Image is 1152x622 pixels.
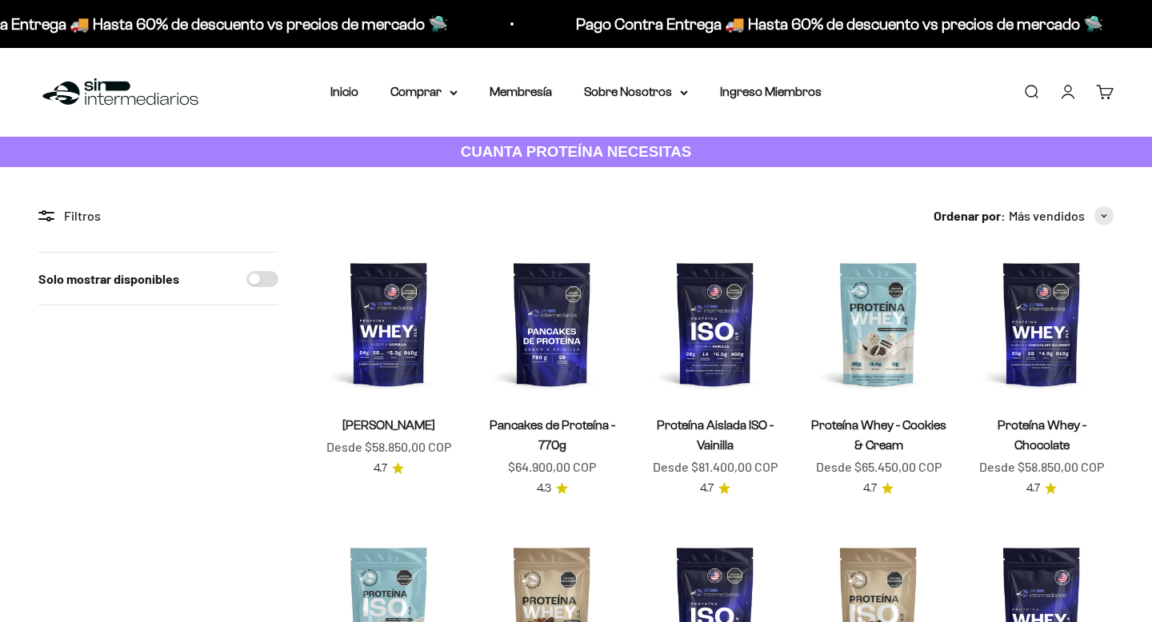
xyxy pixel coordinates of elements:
a: Proteína Whey - Cookies & Cream [811,418,946,452]
a: Pancakes de Proteína - 770g [490,418,615,452]
sale-price: Desde $58.850,00 COP [979,457,1104,477]
a: Inicio [330,85,358,98]
span: 4.7 [1026,480,1040,497]
sale-price: Desde $81.400,00 COP [653,457,778,477]
div: Filtros [38,205,278,226]
a: Ingreso Miembros [720,85,822,98]
a: Proteína Aislada ISO - Vainilla [657,418,774,452]
span: Más vendidos [1009,205,1085,226]
a: 4.74.7 de 5.0 estrellas [1026,480,1057,497]
button: Más vendidos [1009,205,1114,226]
label: Solo mostrar disponibles [38,269,179,289]
a: 4.74.7 de 5.0 estrellas [700,480,730,497]
p: Pago Contra Entrega 🚚 Hasta 60% de descuento vs precios de mercado 🛸 [405,11,932,37]
span: 4.3 [537,480,551,497]
a: [PERSON_NAME] [342,418,435,432]
sale-price: $64.900,00 COP [508,457,596,477]
sale-price: Desde $65.450,00 COP [816,457,942,477]
strong: CUANTA PROTEÍNA NECESITAS [461,143,692,160]
a: 4.74.7 de 5.0 estrellas [863,480,894,497]
span: Ordenar por: [934,205,1006,226]
a: Membresía [490,85,552,98]
a: 4.74.7 de 5.0 estrellas [374,460,404,477]
summary: Comprar [390,82,458,102]
span: 4.7 [700,480,714,497]
span: 4.7 [374,460,387,477]
span: 4.7 [863,480,877,497]
a: 4.34.3 de 5.0 estrellas [537,480,568,497]
sale-price: Desde $58.850,00 COP [326,437,451,457]
a: Proteína Whey - Chocolate [998,418,1086,452]
summary: Sobre Nosotros [584,82,688,102]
